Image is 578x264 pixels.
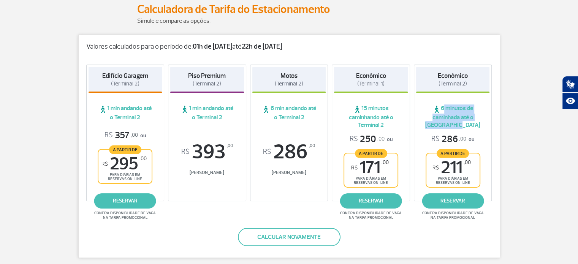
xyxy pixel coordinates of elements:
[93,211,157,220] span: Confira disponibilidade de vaga na tarifa promocional
[334,104,408,129] span: 15 minutos caminhando até o Terminal 2
[102,72,148,80] strong: Edifício Garagem
[188,72,226,80] strong: Piso Premium
[339,211,403,220] span: Confira disponibilidade de vaga na tarifa promocional
[351,176,391,185] span: para diárias em reservas on-line
[350,133,393,145] p: ou
[111,80,139,87] span: (Terminal 2)
[137,16,441,25] p: Simule e compare as opções.
[357,80,385,87] span: (Terminal 1)
[464,159,471,166] sup: ,00
[351,159,389,176] span: 171
[351,164,358,171] sup: R$
[105,130,138,141] span: 357
[139,155,147,162] sup: ,00
[562,76,578,109] div: Plugin de acessibilidade da Hand Talk.
[433,176,473,185] span: para diárias em reservas on-line
[252,142,326,162] span: 286
[421,211,485,220] span: Confira disponibilidade de vaga na tarifa promocional
[422,193,484,209] a: reservar
[137,2,441,16] h2: Calculadora de Tarifa do Estacionamento
[193,80,221,87] span: (Terminal 2)
[238,228,340,246] button: Calcular novamente
[432,164,439,171] sup: R$
[193,42,232,51] strong: 01h de [DATE]
[252,104,326,121] span: 6 min andando até o Terminal 2
[170,142,244,162] span: 393
[101,161,108,167] sup: R$
[170,104,244,121] span: 1 min andando até o Terminal 2
[562,93,578,109] button: Abrir recursos assistivos.
[105,172,145,181] span: para diárias em reservas on-line
[86,43,492,51] p: Valores calculados para o período de: até
[350,133,385,145] span: 250
[105,130,146,141] p: ou
[432,159,471,176] span: 211
[355,149,387,158] span: A partir de
[170,170,244,175] span: [PERSON_NAME]
[263,148,271,156] sup: R$
[437,149,469,158] span: A partir de
[416,104,490,129] span: 6 minutos de caminhada até o [GEOGRAPHIC_DATA]
[562,76,578,93] button: Abrir tradutor de língua de sinais.
[227,142,233,150] sup: ,00
[431,133,474,145] p: ou
[94,193,156,209] a: reservar
[101,155,147,172] span: 295
[275,80,303,87] span: (Terminal 2)
[382,159,389,166] sup: ,00
[280,72,298,80] strong: Motos
[356,72,386,80] strong: Econômico
[340,193,402,209] a: reservar
[242,42,282,51] strong: 22h de [DATE]
[431,133,466,145] span: 286
[181,148,190,156] sup: R$
[309,142,315,150] sup: ,00
[439,80,467,87] span: (Terminal 2)
[438,72,468,80] strong: Econômico
[89,104,162,121] span: 1 min andando até o Terminal 2
[109,145,141,154] span: A partir de
[252,170,326,175] span: [PERSON_NAME]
